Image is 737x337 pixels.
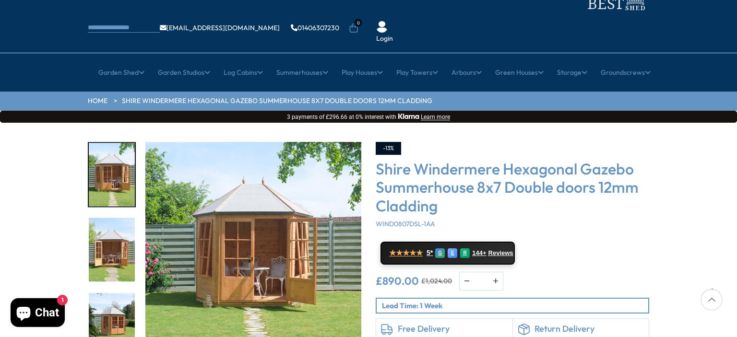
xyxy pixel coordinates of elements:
[398,324,508,334] h6: Free Delivery
[354,19,362,27] span: 0
[382,301,648,311] p: Lead Time: 1 Week
[452,60,482,84] a: Arbours
[535,324,644,334] h6: Return Delivery
[224,60,263,84] a: Log Cabins
[376,160,649,215] h3: Shire Windermere Hexagonal Gazebo Summerhouse 8x7 Double doors 12mm Cladding
[160,24,280,31] a: [EMAIL_ADDRESS][DOMAIN_NAME]
[88,96,107,106] a: HOME
[89,143,135,207] img: WindermereEdited_3_200x200.jpg
[435,248,445,258] div: G
[389,248,423,257] span: ★★★★★
[376,276,419,286] ins: £890.00
[376,220,435,228] span: WIND0807DSL-1AA
[460,248,470,258] div: R
[89,218,135,282] img: WindermereEdited_5_200x200.jpg
[122,96,432,106] a: Shire Windermere Hexagonal Gazebo Summerhouse 8x7 Double doors 12mm Cladding
[380,242,515,265] a: ★★★★★ 5* G E R 144+ Reviews
[472,249,486,257] span: 144+
[488,249,513,257] span: Reviews
[376,21,388,33] img: User Icon
[495,60,544,84] a: Green Houses
[601,60,651,84] a: Groundscrews
[349,23,358,33] a: 0
[276,60,328,84] a: Summerhouses
[158,60,210,84] a: Garden Studios
[396,60,438,84] a: Play Towers
[376,142,401,155] div: -13%
[557,60,587,84] a: Storage
[8,298,68,329] inbox-online-store-chat: Shopify online store chat
[98,60,144,84] a: Garden Shed
[342,60,383,84] a: Play Houses
[88,142,136,208] div: 2 / 14
[291,24,339,31] a: 01406307230
[376,34,393,44] a: Login
[88,217,136,283] div: 3 / 14
[421,278,452,284] del: £1,024.00
[448,248,457,258] div: E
